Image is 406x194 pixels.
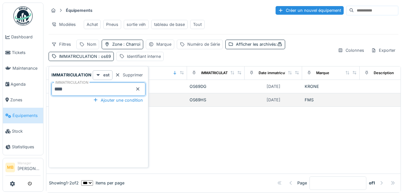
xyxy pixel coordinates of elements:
[11,34,41,40] span: Dashboard
[127,21,146,27] div: sortie véh
[113,71,145,79] div: Supprimer
[305,97,357,103] div: FMS
[276,42,282,47] span: :
[12,65,41,71] span: Maintenance
[63,7,95,13] strong: Équipements
[112,41,140,47] div: Zone
[305,83,357,89] div: KRONE
[190,83,242,89] div: OS69DG
[154,21,185,27] div: tableau de base
[106,21,118,27] div: Pneus
[267,97,280,103] div: [DATE]
[374,70,394,76] div: Description
[236,41,282,47] div: Afficher les archivés
[87,41,96,47] div: Nom
[190,97,242,103] div: OS69HS
[122,42,140,47] span: : Charroi
[49,40,74,49] div: Filtres
[90,96,145,105] div: Ajouter une condition
[12,50,41,56] span: Tickets
[297,180,307,186] div: Page
[97,54,111,59] span: : os69
[13,6,33,26] img: Badge_color-CXgf-gQk.svg
[12,113,41,119] span: Équipements
[18,161,41,175] li: [PERSON_NAME]
[335,46,367,55] div: Colonnes
[193,21,202,27] div: Tout
[11,81,41,87] span: Agenda
[276,6,344,15] div: Créer un nouvel équipement
[369,180,375,186] strong: of 1
[81,180,124,186] div: items per page
[10,97,41,103] span: Zones
[187,41,220,47] div: Numéro de Série
[51,72,91,78] strong: IMMATRICULATION
[127,53,161,59] div: Identifiant interne
[12,128,41,134] span: Stock
[54,80,90,85] label: IMMATRICULATION
[49,180,79,186] div: Showing 1 - 2 of 2
[59,53,111,59] div: IMMATRICULATION
[259,70,305,76] div: Date immatriculation (1ere)
[267,83,280,89] div: [DATE]
[103,72,110,78] strong: est
[156,41,171,47] div: Marque
[316,70,329,76] div: Marque
[12,144,41,150] span: Statistiques
[5,163,15,172] li: MB
[49,20,79,29] div: Modèles
[18,161,41,166] div: Manager
[368,46,398,55] div: Exporter
[201,70,234,76] div: IMMATRICULATION
[87,21,98,27] div: Achat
